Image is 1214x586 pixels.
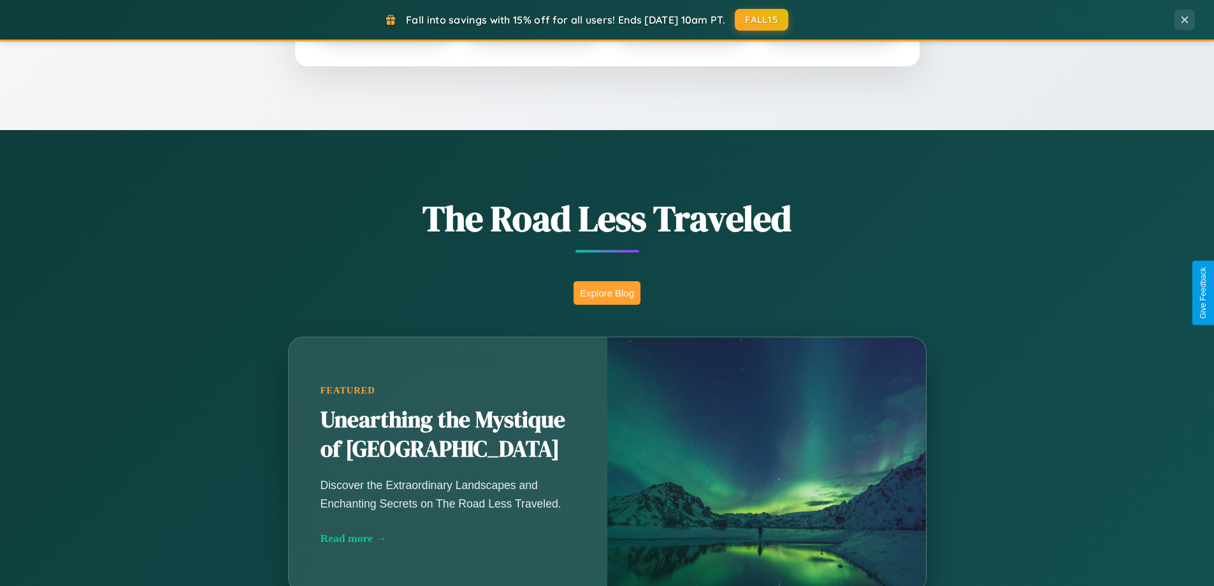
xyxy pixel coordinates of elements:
div: Featured [321,385,575,396]
h2: Unearthing the Mystique of [GEOGRAPHIC_DATA] [321,406,575,464]
button: FALL15 [735,9,788,31]
h1: The Road Less Traveled [225,194,990,243]
div: Give Feedback [1199,267,1208,319]
div: Read more → [321,532,575,545]
button: Explore Blog [574,281,640,305]
span: Fall into savings with 15% off for all users! Ends [DATE] 10am PT. [406,13,725,26]
p: Discover the Extraordinary Landscapes and Enchanting Secrets on The Road Less Traveled. [321,476,575,512]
